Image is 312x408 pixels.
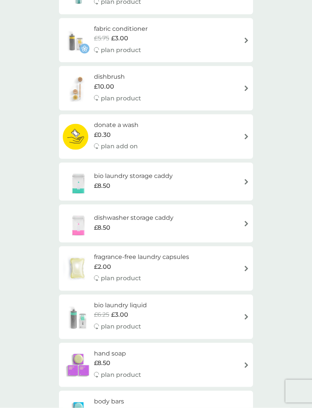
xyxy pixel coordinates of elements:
[94,181,110,191] span: £8.50
[63,27,89,54] img: fabric conditioner
[244,134,249,140] img: arrow right
[63,75,94,102] img: dishbrush
[94,33,109,43] span: £5.75
[63,168,94,195] img: bio laundry storage caddy
[94,130,111,140] span: £0.30
[244,86,249,91] img: arrow right
[111,310,128,320] span: £3.00
[94,252,189,262] h6: fragrance-free laundry capsules
[101,141,138,151] p: plan add on
[101,273,141,283] p: plan product
[101,45,141,55] p: plan product
[244,314,249,320] img: arrow right
[94,262,111,272] span: £2.00
[94,82,114,92] span: £10.00
[94,358,110,368] span: £8.50
[63,210,94,237] img: dishwasher storage caddy
[94,310,109,320] span: £6.25
[244,38,249,43] img: arrow right
[244,221,249,227] img: arrow right
[63,352,94,378] img: hand soap
[94,397,141,406] h6: body bars
[101,94,141,103] p: plan product
[94,24,148,34] h6: fabric conditioner
[94,213,174,223] h6: dishwasher storage caddy
[111,33,128,43] span: £3.00
[101,322,141,332] p: plan product
[94,349,141,359] h6: hand soap
[94,171,173,181] h6: bio laundry storage caddy
[94,120,138,130] h6: donate a wash
[94,72,141,82] h6: dishbrush
[63,303,94,330] img: bio laundry liquid
[63,124,88,150] img: donate a wash
[244,179,249,185] img: arrow right
[244,362,249,368] img: arrow right
[94,223,110,233] span: £8.50
[244,266,249,271] img: arrow right
[63,255,92,282] img: fragrance-free laundry capsules
[101,370,141,380] p: plan product
[94,300,147,310] h6: bio laundry liquid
